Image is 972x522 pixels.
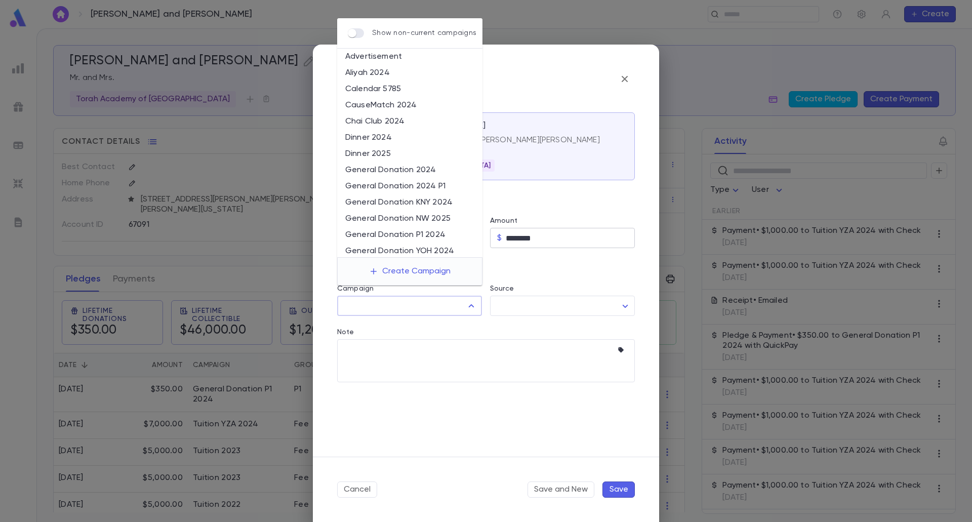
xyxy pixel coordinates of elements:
label: Campaign [337,285,374,293]
li: Dinner 2024 [337,130,482,146]
button: Close [464,299,478,313]
label: Account [337,101,635,109]
button: Create Campaign [361,262,459,281]
li: General Donation 2024 P1 [337,178,482,194]
li: General Donation KNY 2024 [337,194,482,211]
li: General Donation YOH 2024 [337,243,482,259]
label: Amount [490,217,517,225]
p: [PERSON_NAME] and [PERSON_NAME] [346,121,485,131]
p: $ [497,233,502,243]
li: Advertisement [337,49,482,65]
button: Cancel [337,481,377,498]
label: Source [490,285,514,293]
li: General Donation 2024 [337,162,482,178]
button: Save and New [528,481,594,498]
li: Aliyah 2024 [337,65,482,81]
li: General Donation NW 2025 [337,211,482,227]
li: Dinner 2025 [337,146,482,162]
li: Chai Club 2024 [337,113,482,130]
button: Save [602,481,635,498]
label: Note [337,328,354,336]
p: Show non-current campaigns [372,29,476,37]
li: Calendar 5785 [337,81,482,97]
li: General Donation P1 2024 [337,227,482,243]
li: CauseMatch 2024 [337,97,482,113]
p: [STREET_ADDRESS][PERSON_NAME][PERSON_NAME][PERSON_NAME][US_STATE] [346,135,626,155]
div: ​ [490,296,635,316]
